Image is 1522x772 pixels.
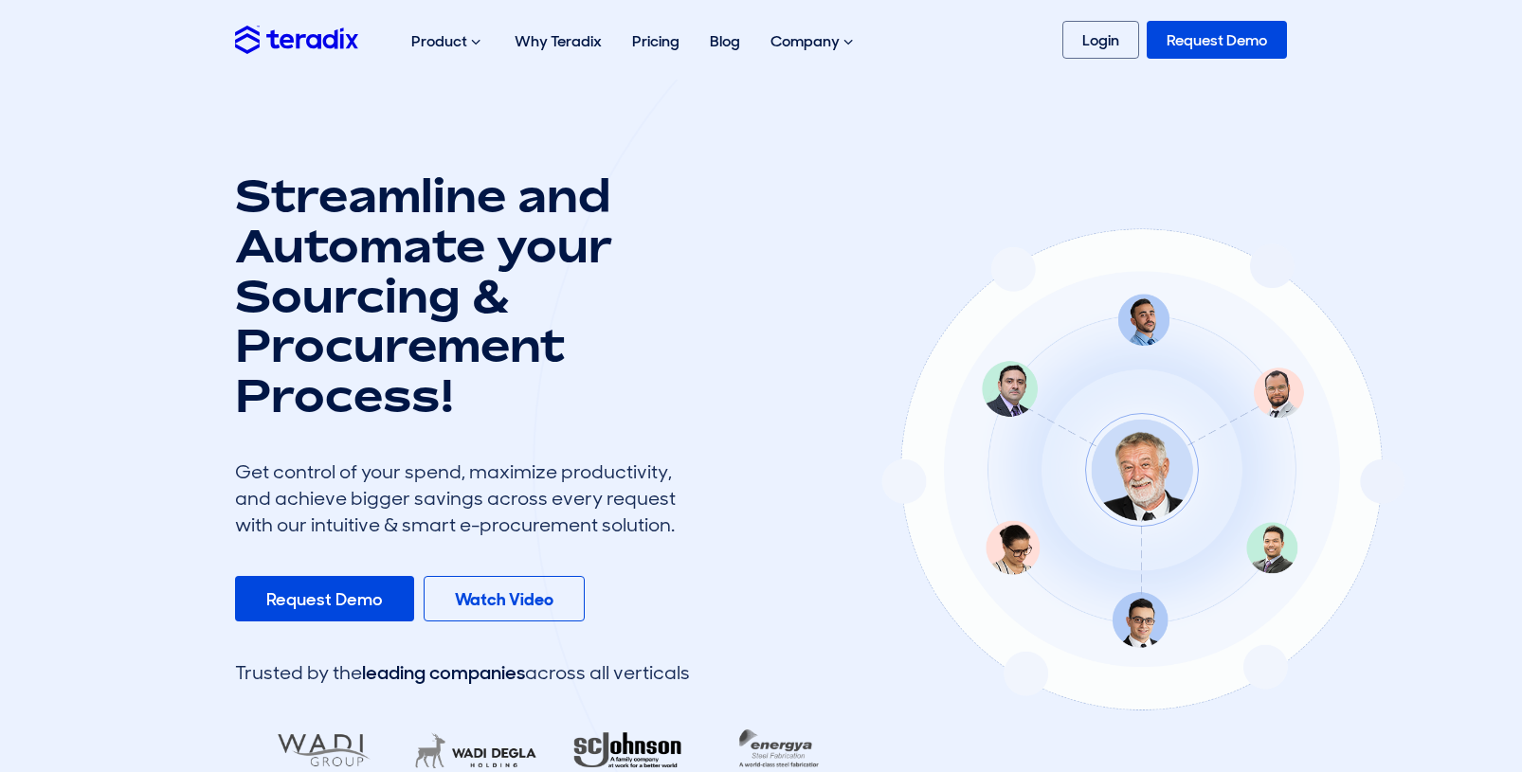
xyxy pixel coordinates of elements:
[499,11,617,71] a: Why Teradix
[235,458,690,538] div: Get control of your spend, maximize productivity, and achieve bigger savings across every request...
[235,26,358,53] img: Teradix logo
[695,11,755,71] a: Blog
[617,11,695,71] a: Pricing
[396,11,499,72] div: Product
[235,171,690,421] h1: Streamline and Automate your Sourcing & Procurement Process!
[1147,21,1287,59] a: Request Demo
[755,11,872,72] div: Company
[455,588,553,611] b: Watch Video
[235,659,690,686] div: Trusted by the across all verticals
[424,576,585,621] a: Watch Video
[1062,21,1139,59] a: Login
[235,576,414,621] a: Request Demo
[362,660,525,685] span: leading companies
